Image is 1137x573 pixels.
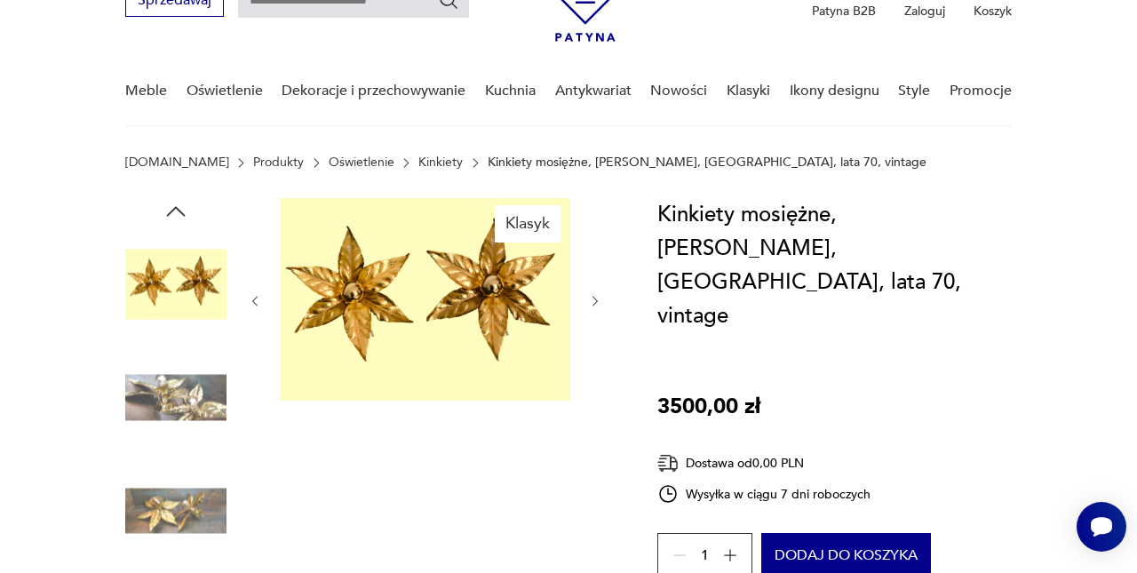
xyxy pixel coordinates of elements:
a: Ikony designu [790,57,879,125]
div: Klasyk [495,205,561,243]
a: [DOMAIN_NAME] [125,155,229,170]
img: Zdjęcie produktu Kinkiety mosiężne, Willy Daro, Belgia, lata 70, vintage [125,347,227,449]
p: Koszyk [974,3,1012,20]
p: Kinkiety mosiężne, [PERSON_NAME], [GEOGRAPHIC_DATA], lata 70, vintage [488,155,926,170]
a: Antykwariat [555,57,632,125]
p: Patyna B2B [812,3,876,20]
a: Meble [125,57,167,125]
a: Oświetlenie [329,155,394,170]
img: Zdjęcie produktu Kinkiety mosiężne, Willy Daro, Belgia, lata 70, vintage [280,198,570,401]
img: Zdjęcie produktu Kinkiety mosiężne, Willy Daro, Belgia, lata 70, vintage [125,460,227,561]
img: Ikona dostawy [657,452,679,474]
iframe: Smartsupp widget button [1077,502,1126,552]
img: Zdjęcie produktu Kinkiety mosiężne, Willy Daro, Belgia, lata 70, vintage [125,234,227,335]
a: Kinkiety [418,155,463,170]
p: 3500,00 zł [657,390,760,424]
h1: Kinkiety mosiężne, [PERSON_NAME], [GEOGRAPHIC_DATA], lata 70, vintage [657,198,1012,333]
div: Wysyłka w ciągu 7 dni roboczych [657,483,871,505]
a: Oświetlenie [187,57,263,125]
p: Zaloguj [904,3,945,20]
a: Dekoracje i przechowywanie [282,57,465,125]
a: Produkty [253,155,304,170]
a: Style [898,57,930,125]
a: Kuchnia [485,57,536,125]
a: Klasyki [727,57,770,125]
a: Promocje [950,57,1012,125]
div: Dostawa od 0,00 PLN [657,452,871,474]
a: Nowości [650,57,707,125]
span: 1 [701,550,709,561]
